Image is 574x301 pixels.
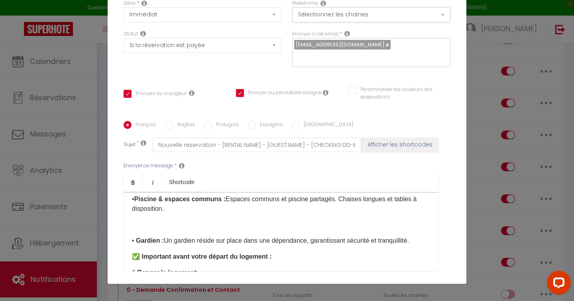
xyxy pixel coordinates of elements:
[256,121,283,130] label: Espagnol
[124,172,143,192] a: Bold
[124,162,173,170] label: Envoyer ce message
[132,268,430,277] p: 1. :
[124,30,138,38] label: Statut
[189,90,195,96] i: Envoyer au voyageur
[132,194,430,214] p: • Espaces communs et piscine partagés. Chaises longues et tables à disposition.
[292,7,450,22] button: Sélectionnez les chaînes
[212,121,239,130] label: Portugais
[173,253,272,260] b: avant votre départ du logement :
[179,162,185,169] i: Message
[296,41,385,48] span: [EMAIL_ADDRESS][DOMAIN_NAME]
[143,172,163,192] a: Italic
[132,121,156,130] label: Français
[541,267,574,301] iframe: LiveChat chat widget
[163,172,201,192] a: Shortcode
[137,269,196,276] b: Ranger le logement
[173,121,195,130] label: Anglais
[132,236,430,246] p: • ​ Un gardien réside sur place dans une dépendance, garantissant sécurité et tranquillité.​
[141,140,146,146] i: Subject
[136,237,164,244] strong: Gardien :
[344,30,350,37] i: Recipient
[323,89,328,96] i: Envoyer au prestataire si il est assigné
[124,141,136,149] label: Sujet
[134,196,226,202] strong: Piscine & espaces communs :
[300,121,353,130] label: [GEOGRAPHIC_DATA]
[362,138,438,152] button: Afficher les shortcodes
[140,30,146,37] i: Booking status
[292,30,338,38] label: Envoyer à cet email
[132,253,171,260] b: ✅ Important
